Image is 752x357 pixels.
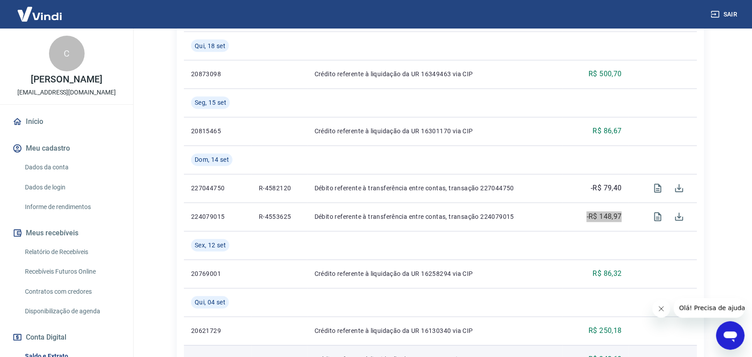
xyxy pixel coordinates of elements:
[315,127,556,136] p: Crédito referente à liquidação da UR 16301170 via CIP
[315,70,556,79] p: Crédito referente à liquidação da UR 16349463 via CIP
[259,213,300,222] p: R-4553625
[593,269,622,279] p: R$ 86,32
[21,263,123,281] a: Recebíveis Futuros Online
[191,213,245,222] p: 224079015
[195,241,226,250] span: Sex, 12 set
[195,298,225,307] span: Qui, 04 set
[195,41,225,50] span: Qui, 18 set
[21,243,123,261] a: Relatório de Recebíveis
[593,126,622,137] p: R$ 86,67
[11,139,123,158] button: Meu cadastro
[21,283,123,301] a: Contratos com credores
[191,327,245,336] p: 20621729
[49,36,85,71] div: C
[21,178,123,197] a: Dados de login
[5,6,75,13] span: Olá! Precisa de ajuda?
[11,223,123,243] button: Meus recebíveis
[11,328,123,347] button: Conta Digital
[21,158,123,176] a: Dados da conta
[315,327,556,336] p: Crédito referente à liquidação da UR 16130340 via CIP
[315,270,556,279] p: Crédito referente à liquidação da UR 16258294 via CIP
[669,206,690,228] span: Download
[195,156,229,164] span: Dom, 14 set
[589,69,622,80] p: R$ 500,70
[21,198,123,216] a: Informe de rendimentos
[647,178,669,199] span: Visualizar
[11,112,123,131] a: Início
[191,270,245,279] p: 20769001
[647,206,669,228] span: Visualizar
[17,88,116,97] p: [EMAIL_ADDRESS][DOMAIN_NAME]
[653,300,670,318] iframe: Fechar mensagem
[11,0,69,28] img: Vindi
[259,184,300,193] p: R-4582120
[315,184,556,193] p: Débito referente à transferência entre contas, transação 227044750
[589,326,622,336] p: R$ 250,18
[587,212,622,222] p: -R$ 148,97
[716,321,745,350] iframe: Botão para abrir a janela de mensagens
[315,213,556,222] p: Débito referente à transferência entre contas, transação 224079015
[191,70,245,79] p: 20873098
[195,98,226,107] span: Seg, 15 set
[31,75,102,84] p: [PERSON_NAME]
[21,302,123,320] a: Disponibilização de agenda
[191,127,245,136] p: 20815465
[191,184,245,193] p: 227044750
[669,178,690,199] span: Download
[591,183,622,194] p: -R$ 79,40
[674,298,745,318] iframe: Mensagem da empresa
[709,6,741,23] button: Sair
